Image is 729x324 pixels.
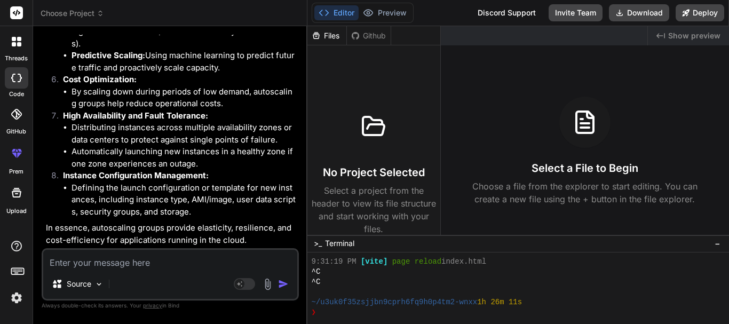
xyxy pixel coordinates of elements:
label: threads [5,54,28,63]
button: Deploy [676,4,724,21]
button: Download [609,4,669,21]
label: Upload [6,207,27,216]
span: 1h 26m 11s [477,297,522,307]
span: page reload [392,257,441,267]
span: − [715,238,720,249]
div: Files [307,30,346,41]
strong: Predictive Scaling: [72,50,145,60]
img: settings [7,289,26,307]
span: ~/u3uk0f35zsjjbn9cprh6fq9h0p4tm2-wnxx [312,297,478,307]
p: Select a project from the header to view its file structure and start working with your files. [312,184,436,235]
li: By scaling down during periods of low demand, autoscaling groups help reduce operational costs. [72,86,297,110]
span: index.html [441,257,486,267]
div: Github [347,30,391,41]
span: Show preview [668,30,720,41]
p: In essence, autoscaling groups provide elasticity, resilience, and cost-efficiency for applicatio... [46,222,297,246]
span: Choose Project [41,8,104,19]
p: Always double-check its answers. Your in Bind [42,301,299,311]
label: prem [9,167,23,176]
label: code [9,90,24,99]
button: Preview [359,5,411,20]
span: privacy [143,302,162,309]
div: Discord Support [471,4,542,21]
p: Choose a file from the explorer to start editing. You can create a new file using the + button in... [465,180,704,206]
span: Terminal [325,238,354,249]
button: Editor [314,5,359,20]
li: Defining the launch configuration or template for new instances, including instance type, AMI/ima... [72,182,297,218]
strong: High Availability and Fault Tolerance: [63,110,208,121]
h3: Select a File to Begin [532,161,638,176]
img: Pick Models [94,280,104,289]
strong: Cost Optimization: [63,74,137,84]
span: ^C [312,267,321,277]
h3: No Project Selected [323,165,425,180]
label: GitHub [6,127,26,136]
span: >_ [314,238,322,249]
p: Source [67,279,91,289]
li: Distributing instances across multiple availability zones or data centers to protect against sing... [72,122,297,146]
span: 9:31:19 PM [312,257,356,267]
span: ^C [312,277,321,287]
strong: Instance Configuration Management: [63,170,209,180]
button: − [712,235,723,252]
li: Automatically launching new instances in a healthy zone if one zone experiences an outage. [72,146,297,170]
span: ❯ [312,307,317,318]
button: Invite Team [549,4,603,21]
li: Using machine learning to predict future traffic and proactively scale capacity. [72,50,297,74]
img: attachment [262,278,274,290]
img: icon [278,279,289,289]
span: [vite] [361,257,387,267]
